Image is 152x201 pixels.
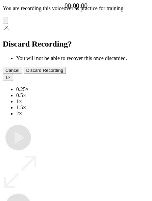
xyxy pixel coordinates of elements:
button: 1× [3,74,13,81]
h2: Discard Recording? [3,39,149,49]
li: 0.25× [16,86,149,92]
p: You are recording this voiceover as practice for training [3,5,149,11]
li: 0.5× [16,92,149,98]
a: 00:00:00 [65,2,87,9]
span: 1 [5,75,8,80]
button: Discard Recording [24,67,66,74]
li: 1× [16,98,149,105]
li: You will not be able to recover this once discarded. [16,55,149,61]
li: 1.5× [16,105,149,111]
button: Cancel [3,67,22,74]
li: 2× [16,111,149,117]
